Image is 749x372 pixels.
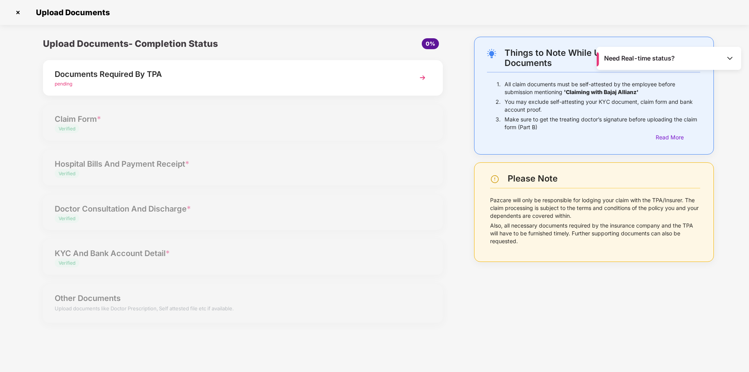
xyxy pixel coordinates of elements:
[490,222,700,245] p: Also, all necessary documents required by the insurance company and the TPA will have to be furni...
[490,174,499,184] img: svg+xml;base64,PHN2ZyBpZD0iV2FybmluZ18tXzI0eDI0IiBkYXRhLW5hbWU9Ildhcm5pbmcgLSAyNHgyNCIgeG1sbnM9Im...
[55,68,399,80] div: Documents Required By TPA
[28,8,114,17] span: Upload Documents
[55,81,72,87] span: pending
[505,98,700,114] p: You may exclude self-attesting your KYC document, claim form and bank account proof.
[487,49,496,58] img: svg+xml;base64,PHN2ZyB4bWxucz0iaHR0cDovL3d3dy53My5vcmcvMjAwMC9zdmciIHdpZHRoPSIyNC4wOTMiIGhlaWdodD...
[490,196,700,220] p: Pazcare will only be responsible for lodging your claim with the TPA/Insurer. The claim processin...
[604,54,675,62] span: Need Real-time status?
[12,6,24,19] img: svg+xml;base64,PHN2ZyBpZD0iQ3Jvc3MtMzJ4MzIiIHhtbG5zPSJodHRwOi8vd3d3LnczLm9yZy8yMDAwL3N2ZyIgd2lkdG...
[726,54,734,62] img: Toggle Icon
[496,98,501,114] p: 2.
[656,133,700,142] div: Read More
[496,116,501,131] p: 3.
[505,48,700,68] div: Things to Note While Uploading Claim Documents
[564,89,638,95] b: 'Claiming with Bajaj Allianz'
[416,71,430,85] img: svg+xml;base64,PHN2ZyBpZD0iTmV4dCIgeG1sbnM9Imh0dHA6Ly93d3cudzMub3JnLzIwMDAvc3ZnIiB3aWR0aD0iMzYiIG...
[426,40,435,47] span: 0%
[43,37,310,51] div: Upload Documents- Completion Status
[505,116,700,131] p: Make sure to get the treating doctor’s signature before uploading the claim form (Part B)
[505,80,700,96] p: All claim documents must be self-attested by the employee before submission mentioning
[508,173,700,184] div: Please Note
[497,80,501,96] p: 1.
